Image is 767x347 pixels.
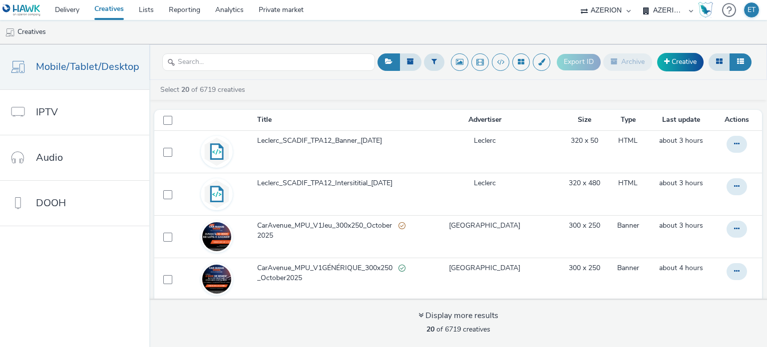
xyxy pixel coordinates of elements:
[202,180,231,209] img: code.svg
[410,110,559,130] th: Advertiser
[257,136,409,151] a: Leclerc_SCADIF_TPA12_Banner_[DATE]
[698,2,717,18] a: Hawk Academy
[398,221,405,231] div: Partially valid
[449,263,520,273] a: [GEOGRAPHIC_DATA]
[5,27,15,37] img: mobile
[36,150,63,165] span: Audio
[618,136,638,146] a: HTML
[730,53,752,70] button: Table
[748,2,756,17] div: ET
[659,178,703,188] a: 3 October 2025, 17:38
[659,263,703,273] a: 3 October 2025, 17:09
[571,136,598,146] a: 320 x 50
[559,110,610,130] th: Size
[257,136,386,146] span: Leclerc_SCADIF_TPA12_Banner_[DATE]
[181,85,189,94] strong: 20
[617,263,639,273] a: Banner
[610,110,647,130] th: Type
[426,325,434,334] strong: 20
[659,263,703,273] span: about 4 hours
[603,53,652,70] button: Archive
[162,53,375,71] input: Search...
[257,263,409,289] a: CarAvenue_MPU_V1GÉNÉRIQUE_300x250_October2025Valid
[398,263,405,274] div: Valid
[202,137,231,166] img: code.svg
[659,221,703,231] a: 3 October 2025, 17:10
[36,59,139,74] span: Mobile/Tablet/Desktop
[657,53,704,71] a: Creative
[659,178,703,188] span: about 3 hours
[257,178,396,188] span: Leclerc_SCADIF_TPA12_Intersititial_[DATE]
[418,310,498,322] div: Display more results
[257,221,398,241] span: CarAvenue_MPU_V1Jeu_300x250_October2025
[617,221,639,231] a: Banner
[557,54,601,70] button: Export ID
[449,221,520,231] a: [GEOGRAPHIC_DATA]
[256,110,410,130] th: Title
[716,110,762,130] th: Actions
[202,265,231,294] img: 340db11e-df3b-4a8b-a1e2-69cf7d38c2f4.png
[618,178,638,188] a: HTML
[659,136,703,146] a: 3 October 2025, 17:39
[36,196,66,210] span: DOOH
[659,136,703,145] span: about 3 hours
[569,263,600,273] a: 300 x 250
[474,178,496,188] a: Leclerc
[646,110,716,130] th: Last update
[709,53,730,70] button: Grid
[257,178,409,193] a: Leclerc_SCADIF_TPA12_Intersititial_[DATE]
[202,222,231,251] img: 16f2ab03-cf64-49b8-a251-5452384728fb.png
[569,178,600,188] a: 320 x 480
[2,4,41,16] img: undefined Logo
[698,2,713,18] img: Hawk Academy
[474,136,496,146] a: Leclerc
[257,221,409,246] a: CarAvenue_MPU_V1Jeu_300x250_October2025Partially valid
[257,263,398,284] span: CarAvenue_MPU_V1GÉNÉRIQUE_300x250_October2025
[36,105,58,119] span: IPTV
[426,325,490,334] span: of 6719 creatives
[569,221,600,231] a: 300 x 250
[659,221,703,230] span: about 3 hours
[159,85,249,94] a: Select of 6719 creatives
